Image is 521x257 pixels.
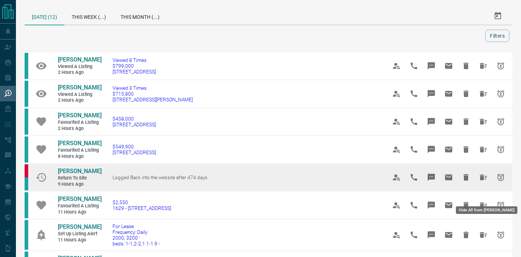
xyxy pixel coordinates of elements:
[113,85,193,102] a: Viewed 3 Times$715,800[STREET_ADDRESS][PERSON_NAME]
[423,85,440,102] span: Message
[113,69,156,75] span: [STREET_ADDRESS]
[58,97,101,104] span: 2 hours ago
[25,177,28,190] div: condos.ca
[58,64,101,70] span: Viewed a Listing
[58,147,101,153] span: Favourited a Listing
[25,192,28,218] div: condos.ca
[113,116,156,127] a: $458,000[STREET_ADDRESS]
[475,169,492,186] span: Hide All from Ana Merchant
[113,91,193,97] span: $715,800
[25,109,28,135] div: condos.ca
[440,57,457,75] span: Email
[440,85,457,102] span: Email
[388,169,405,186] span: View Profile
[58,56,102,63] span: [PERSON_NAME]
[457,197,475,214] span: Hide
[58,153,101,160] span: 8 hours ago
[405,85,423,102] span: Call
[489,7,507,25] button: Select Date Range
[113,144,156,155] a: $549,900[STREET_ADDRESS]
[58,203,101,209] span: Favourited a Listing
[113,174,207,180] span: Logged Back into the website after 474 days
[113,241,160,247] span: beds: 1-1,2-2,1.1-1.9 -
[25,53,28,79] div: condos.ca
[475,57,492,75] span: Hide All from Silvea Chowdhury
[423,226,440,244] span: Message
[475,141,492,158] span: Hide All from Mai Nguyen
[388,113,405,130] span: View Profile
[58,231,101,237] span: Set up Listing Alert
[440,113,457,130] span: Email
[440,141,457,158] span: Email
[25,136,28,163] div: condos.ca
[113,235,160,241] span: 2000, 3200
[423,141,440,158] span: Message
[388,141,405,158] span: View Profile
[58,195,101,203] a: [PERSON_NAME]
[457,85,475,102] span: Hide
[113,199,171,205] span: $2,550
[58,237,101,243] span: 11 hours ago
[113,223,160,247] a: For LeaseFrequency: Daily2000, 3200beds: 1-1,2-2,1.1-1.9 -
[58,223,102,230] span: [PERSON_NAME]
[58,56,101,64] a: [PERSON_NAME]
[440,197,457,214] span: Email
[58,223,101,231] a: [PERSON_NAME]
[58,168,101,175] a: [PERSON_NAME]
[423,169,440,186] span: Message
[58,84,102,91] span: [PERSON_NAME]
[25,164,28,177] div: property.ca
[25,7,64,25] div: [DATE] (12)
[457,141,475,158] span: Hide
[113,57,156,63] span: Viewed 8 Times
[440,226,457,244] span: Email
[113,144,156,149] span: $549,900
[58,195,102,202] span: [PERSON_NAME]
[58,175,101,181] span: Return to Site
[492,57,509,75] span: Snooze
[58,126,101,132] span: 2 hours ago
[113,229,160,235] span: Frequency: Daily
[25,81,28,107] div: condos.ca
[492,226,509,244] span: Snooze
[113,199,171,211] a: $2,5501629 - [STREET_ADDRESS]
[492,113,509,130] span: Snooze
[492,197,509,214] span: Snooze
[485,30,509,42] button: Filters
[457,113,475,130] span: Hide
[58,119,101,126] span: Favourited a Listing
[58,209,101,215] span: 11 hours ago
[388,85,405,102] span: View Profile
[456,206,517,214] div: Hide All from [PERSON_NAME]
[58,69,101,76] span: 2 hours ago
[58,181,101,188] span: 9 hours ago
[113,149,156,155] span: [STREET_ADDRESS]
[113,7,167,25] div: This Month (...)
[423,197,440,214] span: Message
[405,57,423,75] span: Call
[113,63,156,69] span: $799,000
[405,113,423,130] span: Call
[58,84,101,92] a: [PERSON_NAME]
[388,57,405,75] span: View Profile
[113,205,171,211] span: 1629 - [STREET_ADDRESS]
[457,57,475,75] span: Hide
[113,85,193,91] span: Viewed 3 Times
[457,226,475,244] span: Hide
[113,97,193,102] span: [STREET_ADDRESS][PERSON_NAME]
[58,112,101,119] a: [PERSON_NAME]
[113,116,156,122] span: $458,000
[475,197,492,214] span: Hide All from Emma Thibodeau
[58,168,102,174] span: [PERSON_NAME]
[64,7,113,25] div: This Week (...)
[58,140,101,147] a: [PERSON_NAME]
[423,113,440,130] span: Message
[58,112,102,119] span: [PERSON_NAME]
[457,169,475,186] span: Hide
[113,57,156,75] a: Viewed 8 Times$799,000[STREET_ADDRESS]
[423,57,440,75] span: Message
[58,92,101,98] span: Viewed a Listing
[405,169,423,186] span: Call
[475,85,492,102] span: Hide All from Ron Cheng
[475,113,492,130] span: Hide All from Gabriella Romano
